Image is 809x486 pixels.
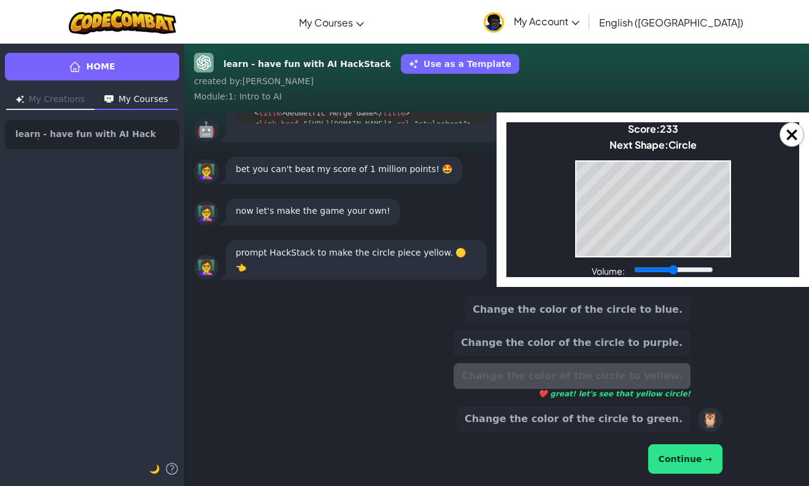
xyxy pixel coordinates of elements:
[463,120,467,128] span: "
[303,120,308,128] span: "
[599,16,743,29] span: English ([GEOGRAPHIC_DATA])
[414,120,419,128] span: "
[103,16,190,29] div: Next Shape:
[194,117,219,142] div: 🤖
[285,109,374,117] span: Geometric Merge Game
[236,162,452,176] p: bet you can't beat my score of 1 million points! 🤩
[409,120,414,128] span: =
[514,15,579,28] span: My Account
[484,12,504,33] img: avatar
[374,109,383,117] span: </
[293,6,370,39] a: My Courses
[259,109,281,117] span: title
[299,120,303,128] span: =
[16,95,24,103] img: Icon
[15,130,159,139] span: learn - have fun with AI HackStack
[467,120,471,128] span: >
[194,255,219,280] div: 👩‍🏫
[454,389,691,399] span: ❤️ great! let's see that yellow circle!
[419,120,463,128] span: stylesheet
[478,2,586,41] a: My Account
[281,120,299,128] span: href
[236,203,390,218] p: now let's make the game your own!
[194,201,219,225] div: 👩‍🏫
[162,16,190,29] span: Circle
[457,406,691,432] button: Change the color of the circle to green.
[104,95,114,103] img: Icon
[86,60,115,73] span: Home
[194,53,214,73] img: GPT-4
[254,109,258,117] span: <
[698,407,722,432] div: 🦉
[95,90,178,110] button: My Courses
[401,54,519,74] button: Use as a Template
[194,90,799,103] div: Module : 1: Intro to AI
[308,120,387,128] span: [URL][DOMAIN_NAME]
[383,109,405,117] span: title
[85,143,118,154] label: Volume:
[453,330,691,356] button: Change the color of the circle to purple.
[69,9,176,34] img: CodeCombat logo
[194,159,219,184] div: 👩‍🏫
[648,444,722,474] button: Continue →
[387,120,392,128] span: "
[5,120,179,149] a: learn - have fun with AI HackStack
[299,16,353,29] span: My Courses
[223,58,391,71] strong: learn - have fun with AI HackStack
[780,122,804,147] button: Close
[465,297,691,323] button: Change the color of the circle to blue.
[6,90,95,110] button: My Creations
[281,109,285,117] span: >
[405,109,409,117] span: >
[194,76,314,86] span: created by : [PERSON_NAME]
[259,120,277,128] span: link
[149,461,160,476] button: 🌙
[5,53,179,80] a: Home
[254,120,258,128] span: <
[593,6,749,39] a: English ([GEOGRAPHIC_DATA])
[397,120,410,128] span: rel
[149,464,160,474] span: 🌙
[236,245,477,275] p: prompt HackStack to make the circle piece yellow. 🟡 👈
